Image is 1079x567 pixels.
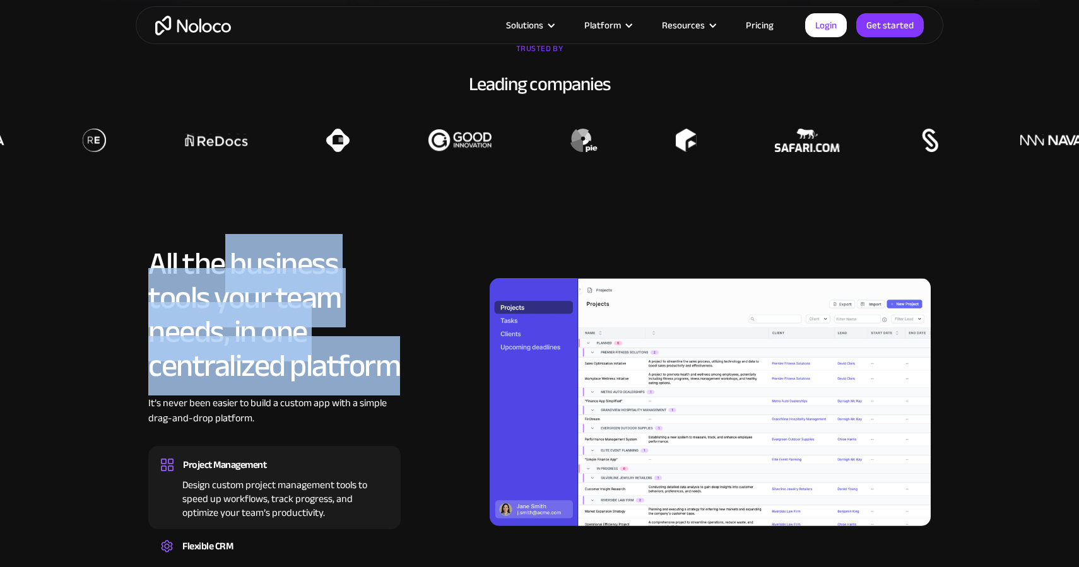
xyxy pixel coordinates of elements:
[490,17,569,33] div: Solutions
[161,556,388,559] div: Create a custom CRM that you can adapt to your business’s needs, centralize your workflows, and m...
[584,17,621,33] div: Platform
[662,17,705,33] div: Resources
[183,455,266,474] div: Project Management
[805,13,847,37] a: Login
[155,16,231,35] a: home
[182,537,233,556] div: Flexible CRM
[161,474,388,520] div: Design custom project management tools to speed up workflows, track progress, and optimize your t...
[506,17,543,33] div: Solutions
[856,13,924,37] a: Get started
[148,247,401,383] h2: All the business tools your team needs, in one centralized platform
[569,17,646,33] div: Platform
[646,17,730,33] div: Resources
[730,17,789,33] a: Pricing
[148,395,401,445] div: It’s never been easier to build a custom app with a simple drag-and-drop platform.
